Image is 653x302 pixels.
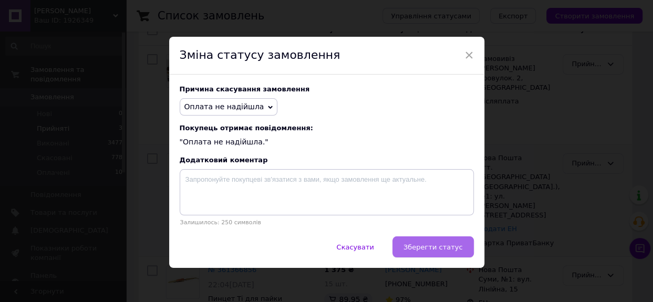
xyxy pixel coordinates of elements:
[180,219,474,226] p: Залишилось: 250 символів
[325,236,385,257] button: Скасувати
[180,124,474,148] div: "Оплата не надійшла."
[464,46,474,64] span: ×
[336,243,374,251] span: Скасувати
[180,124,474,132] span: Покупець отримає повідомлення:
[180,156,474,164] div: Додатковий коментар
[169,37,484,75] div: Зміна статусу замовлення
[184,102,264,111] span: Оплата не надійшла
[392,236,474,257] button: Зберегти статус
[180,85,474,93] div: Причина скасування замовлення
[403,243,463,251] span: Зберегти статус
